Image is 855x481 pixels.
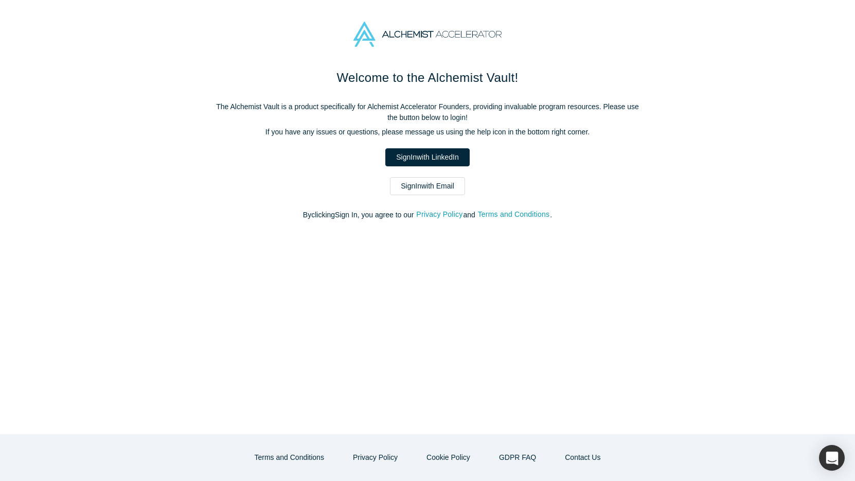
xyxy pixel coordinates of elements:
a: SignInwith LinkedIn [385,148,469,166]
img: Alchemist Accelerator Logo [353,22,502,47]
button: Cookie Policy [416,449,481,467]
button: Contact Us [554,449,611,467]
button: Privacy Policy [342,449,408,467]
p: The Alchemist Vault is a product specifically for Alchemist Accelerator Founders, providing inval... [211,101,644,123]
a: GDPR FAQ [488,449,547,467]
button: Privacy Policy [416,209,463,220]
button: Terms and Conditions [477,209,550,220]
button: Terms and Conditions [244,449,335,467]
h1: Welcome to the Alchemist Vault! [211,68,644,87]
p: If you have any issues or questions, please message us using the help icon in the bottom right co... [211,127,644,138]
a: SignInwith Email [390,177,465,195]
p: By clicking Sign In , you agree to our and . [211,210,644,220]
